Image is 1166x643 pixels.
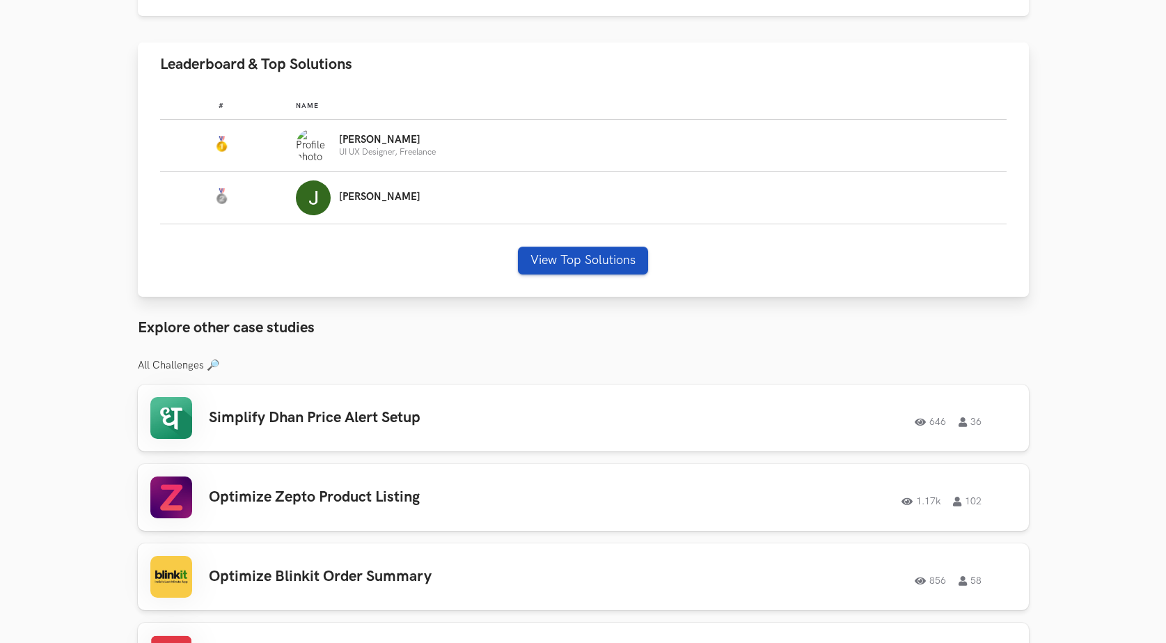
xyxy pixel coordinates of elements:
img: Silver Medal [213,188,230,205]
img: Profile photo [296,128,331,163]
a: Simplify Dhan Price Alert Setup64636 [138,385,1029,451]
span: Name [296,102,319,110]
h3: Optimize Zepto Product Listing [209,488,604,506]
table: Leaderboard [160,91,1007,224]
span: 1.17k [901,497,940,506]
span: 646 [915,417,946,427]
button: Leaderboard & Top Solutions [138,42,1029,86]
p: [PERSON_NAME] [339,134,436,146]
span: 36 [959,417,982,427]
span: 58 [959,576,982,586]
img: Profile photo [296,180,331,215]
div: Leaderboard & Top Solutions [138,86,1029,297]
a: Optimize Zepto Product Listing1.17k102 [138,464,1029,531]
h3: All Challenges 🔎 [138,359,1029,372]
span: Leaderboard & Top Solutions [160,55,352,74]
p: [PERSON_NAME] [339,192,420,203]
img: Gold Medal [213,136,230,153]
a: Optimize Blinkit Order Summary85658 [138,543,1029,610]
span: 102 [953,497,982,506]
span: # [219,102,224,110]
h3: Simplify Dhan Price Alert Setup [209,409,604,427]
button: View Top Solutions [518,247,648,274]
h3: Optimize Blinkit Order Summary [209,568,604,586]
span: 856 [915,576,946,586]
h3: Explore other case studies [138,319,1029,337]
p: UI UX Designer, Freelance [339,148,436,157]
